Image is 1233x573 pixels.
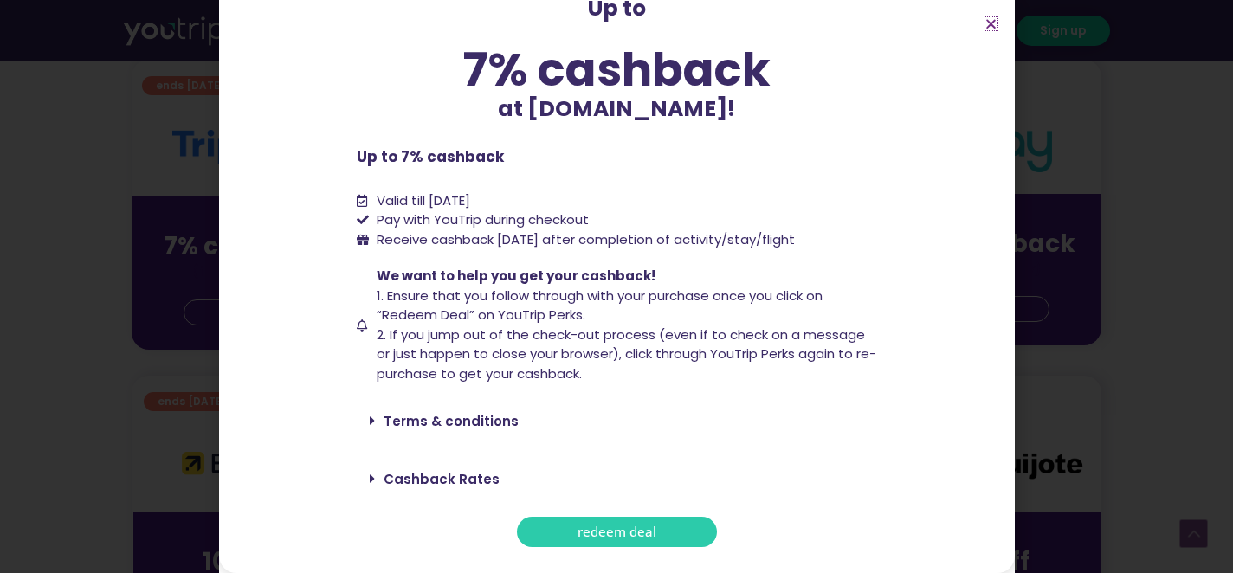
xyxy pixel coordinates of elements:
span: 1. Ensure that you follow through with your purchase once you click on “Redeem Deal” on YouTrip P... [377,286,823,325]
p: at [DOMAIN_NAME]! [357,93,876,126]
a: redeem deal [517,517,717,547]
span: Pay with YouTrip during checkout [372,210,589,230]
span: redeem deal [578,525,656,538]
span: We want to help you get your cashback! [377,267,655,285]
span: 2. If you jump out of the check-out process (even if to check on a message or just happen to clos... [377,325,876,383]
div: Cashback Rates [357,459,876,499]
div: 7% cashback [357,47,876,93]
span: Receive cashback [DATE] after completion of activity/stay/flight [377,230,795,248]
b: Up to 7% cashback [357,146,504,167]
a: Cashback Rates [384,470,500,488]
a: Terms & conditions [384,412,519,430]
span: Valid till [DATE] [377,191,470,209]
a: Close [984,17,997,30]
div: Terms & conditions [357,401,876,441]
